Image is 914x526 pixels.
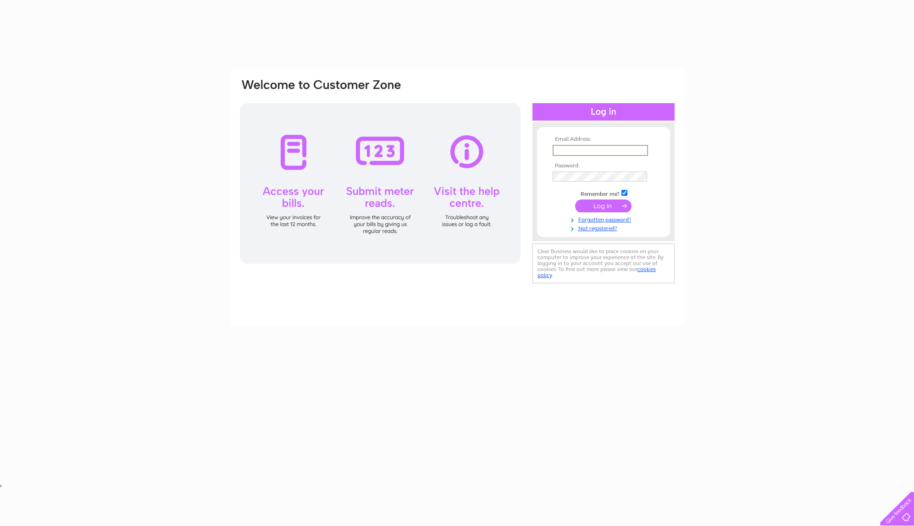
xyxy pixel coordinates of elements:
a: Not registered? [553,223,657,232]
a: Forgotten password? [553,215,657,223]
a: cookies policy [537,266,656,278]
th: Password: [550,163,657,169]
div: Clear Business would like to place cookies on your computer to improve your experience of the sit... [532,244,675,283]
td: Remember me? [550,188,657,198]
th: Email Address: [550,136,657,143]
input: Submit [575,199,631,212]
